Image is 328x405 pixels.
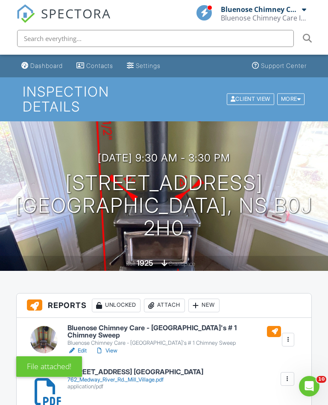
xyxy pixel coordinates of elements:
[67,368,203,390] a: [STREET_ADDRESS] [GEOGRAPHIC_DATA] 762_Medway_River_Rd._Mill_Village.pdf application/pdf
[41,4,111,22] span: SPECTORA
[137,258,153,267] div: 1925
[277,94,305,105] div: More
[14,172,314,239] h1: [STREET_ADDRESS] [GEOGRAPHIC_DATA], NS B0J 2H0
[30,62,63,69] div: Dashboard
[169,261,195,267] span: crawlspace
[98,152,230,164] h3: [DATE] 9:30 am - 3:30 pm
[123,58,164,74] a: Settings
[299,376,319,396] iframe: Intercom live chat
[316,376,326,383] span: 10
[16,4,35,23] img: The Best Home Inspection Software - Spectora
[188,299,220,312] div: New
[67,324,281,339] h6: Bluenose Chimney Care - [GEOGRAPHIC_DATA]'s # 1 Chimney Sweep
[226,96,276,102] a: Client View
[17,30,294,47] input: Search everything...
[249,58,310,74] a: Support Center
[16,12,111,29] a: SPECTORA
[227,94,274,105] div: Client View
[73,58,117,74] a: Contacts
[67,340,281,346] div: Bluenose Chimney Care - [GEOGRAPHIC_DATA]'s # 1 Chimney Sweep
[67,346,87,355] a: Edit
[144,299,185,312] div: Attach
[261,62,307,69] div: Support Center
[67,383,203,390] div: application/pdf
[17,293,311,318] h3: Reports
[67,376,203,383] div: 762_Medway_River_Rd._Mill_Village.pdf
[18,58,66,74] a: Dashboard
[92,299,141,312] div: Unlocked
[23,84,305,114] h1: Inspection Details
[221,14,306,22] div: Bluenose Chimney Care Inc.
[16,356,82,377] div: File attached!
[67,324,281,347] a: Bluenose Chimney Care - [GEOGRAPHIC_DATA]'s # 1 Chimney Sweep Bluenose Chimney Care - [GEOGRAPHIC...
[126,261,135,267] span: Built
[136,62,161,69] div: Settings
[86,62,113,69] div: Contacts
[221,5,300,14] div: Bluenose Chimney Care Technicians
[95,346,117,355] a: View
